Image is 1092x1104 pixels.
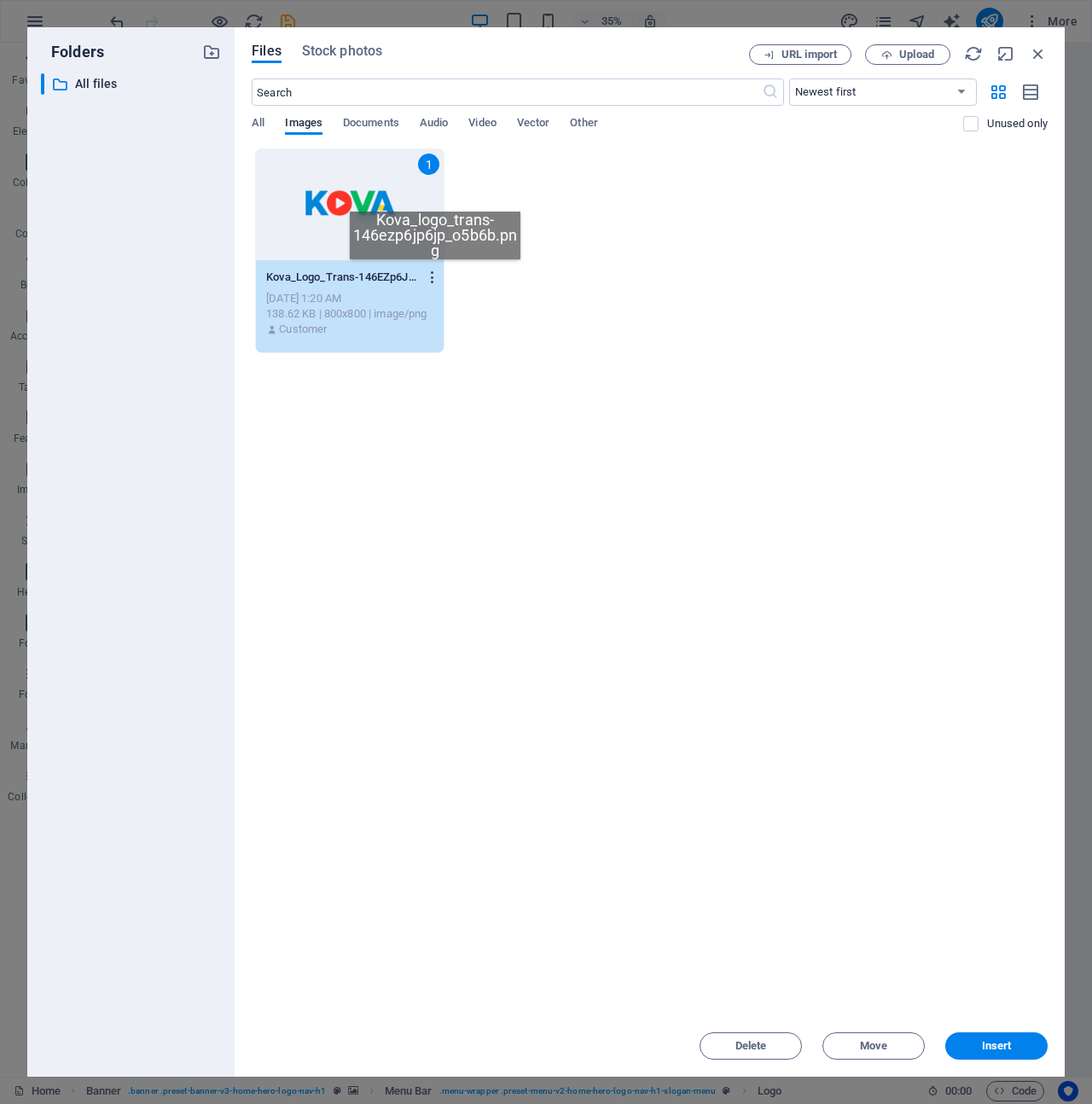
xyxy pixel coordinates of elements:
button: Move [822,1032,925,1060]
span: Move [860,1041,887,1051]
span: Delete [735,1041,767,1051]
span: Insert [982,1041,1012,1051]
button: Delete [700,1032,802,1060]
span: Video [468,113,496,137]
div: [DATE] 1:20 AM [266,291,433,306]
div: ​ [41,73,44,95]
p: Kova_Logo_Trans-146EZp6J1QE2Jxp_o5b68g.png [266,270,418,285]
i: Close [1029,44,1048,63]
div: 138.62 KB | 800x800 | image/png [266,306,433,322]
i: Minimize [996,44,1015,63]
p: Folders [41,41,104,63]
div: 1 [418,154,439,175]
p: Displays only files that are not in use on the website. Files added during this session can still... [987,116,1048,131]
button: Upload [865,44,950,65]
button: Insert [945,1032,1048,1060]
span: Upload [899,49,934,60]
p: All files [75,74,189,94]
input: Search [252,78,761,106]
button: URL import [749,44,851,65]
span: Other [570,113,597,137]
i: Create new folder [202,43,221,61]
span: Documents [343,113,399,137]
span: Images [285,113,322,137]
span: URL import [781,49,837,60]
span: Files [252,41,282,61]
span: Vector [517,113,550,137]
span: Audio [420,113,448,137]
span: All [252,113,264,137]
i: Reload [964,44,983,63]
span: Stock photos [302,41,382,61]
p: Customer [279,322,327,337]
